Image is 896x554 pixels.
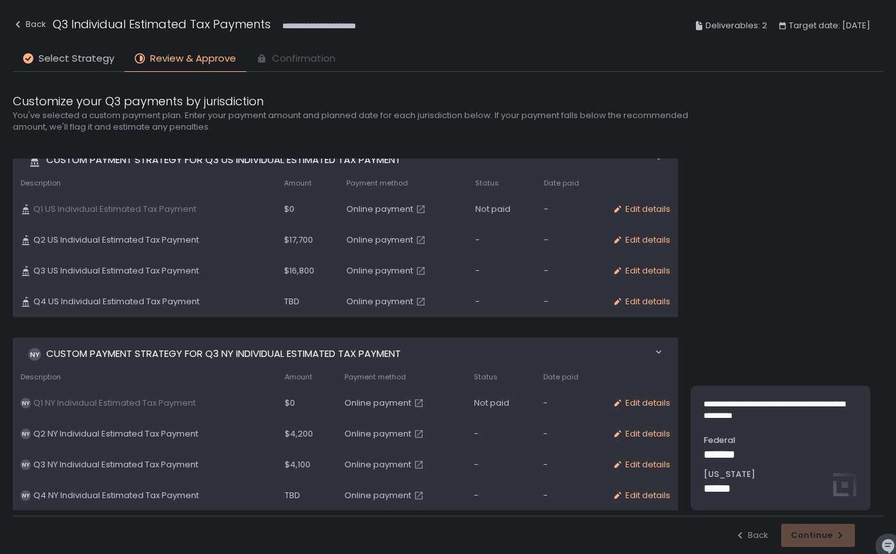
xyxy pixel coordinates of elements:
span: Q2 US Individual Estimated Tax Payment [33,234,199,246]
span: Online payment [344,428,411,440]
div: - [474,428,528,440]
h2: You've selected a custom payment plan. Enter your payment amount and planned date for each jurisd... [13,110,718,133]
h1: Q3 Individual Estimated Tax Payments [53,15,271,33]
div: - [544,296,597,307]
span: Q1 US Individual Estimated Tax Payment [33,203,196,215]
div: - [474,459,528,471]
span: TBD [284,296,300,307]
span: Target date: [DATE] [789,18,870,33]
span: $4,200 [285,428,313,440]
button: Back [13,15,46,37]
div: - [543,397,597,409]
button: Edit details [613,296,670,307]
span: Payment method [344,372,406,382]
span: $16,800 [284,265,314,277]
span: Payment method [346,178,408,188]
button: Edit details [613,490,670,501]
div: - [543,490,597,501]
div: - [475,265,528,277]
button: Edit details [613,203,670,215]
span: Custom Payment strategy for Q3 US Individual Estimated Tax Payment [46,153,401,168]
div: - [544,203,597,215]
span: Q4 NY Individual Estimated Tax Payment [33,490,199,501]
div: - [475,234,528,246]
span: Date paid [544,178,579,188]
div: Not paid [475,203,528,215]
div: - [544,265,597,277]
div: Back [13,17,46,32]
span: $0 [285,397,295,409]
div: - [543,428,597,440]
div: Not paid [474,397,528,409]
span: Online payment [346,234,413,246]
span: [US_STATE] [704,469,858,480]
text: NY [22,399,30,407]
span: Online payment [346,265,413,277]
button: Edit details [613,234,670,246]
span: Confirmation [272,51,335,66]
span: Q3 US Individual Estimated Tax Payment [33,265,199,277]
button: Edit details [613,265,670,277]
text: NY [22,461,30,469]
span: Q3 NY Individual Estimated Tax Payment [33,459,198,471]
span: Online payment [344,490,411,501]
span: Amount [284,178,312,188]
span: $0 [284,203,294,215]
span: Q2 NY Individual Estimated Tax Payment [33,428,198,440]
span: Deliverables: 2 [706,18,767,33]
div: - [543,459,597,471]
text: NY [22,430,30,438]
span: Description [21,372,61,382]
span: Q4 US Individual Estimated Tax Payment [33,296,199,307]
button: Edit details [613,428,670,440]
span: Federal [704,435,858,446]
div: - [544,234,597,246]
span: Customize your Q3 payments by jurisdiction [13,92,264,110]
div: - [474,490,528,501]
span: Custom Payment strategy for Q3 NY Individual Estimated Tax Payment [46,347,401,361]
span: Online payment [346,296,413,307]
span: Online payment [346,203,413,215]
button: Back [735,530,768,541]
span: $17,700 [284,234,313,246]
span: TBD [285,490,300,501]
button: Edit details [613,397,670,409]
span: Description [21,178,61,188]
span: Status [475,178,499,188]
div: - [475,296,528,307]
button: Edit details [613,459,670,471]
span: Online payment [344,397,411,409]
span: Amount [285,372,312,382]
text: NY [22,492,30,499]
span: Select Strategy [38,51,114,66]
span: Status [474,372,498,382]
span: Online payment [344,459,411,471]
text: NY [30,349,40,359]
span: Review & Approve [150,51,236,66]
span: Date paid [543,372,579,382]
span: $4,100 [285,459,310,471]
span: Q1 NY Individual Estimated Tax Payment [33,397,196,409]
